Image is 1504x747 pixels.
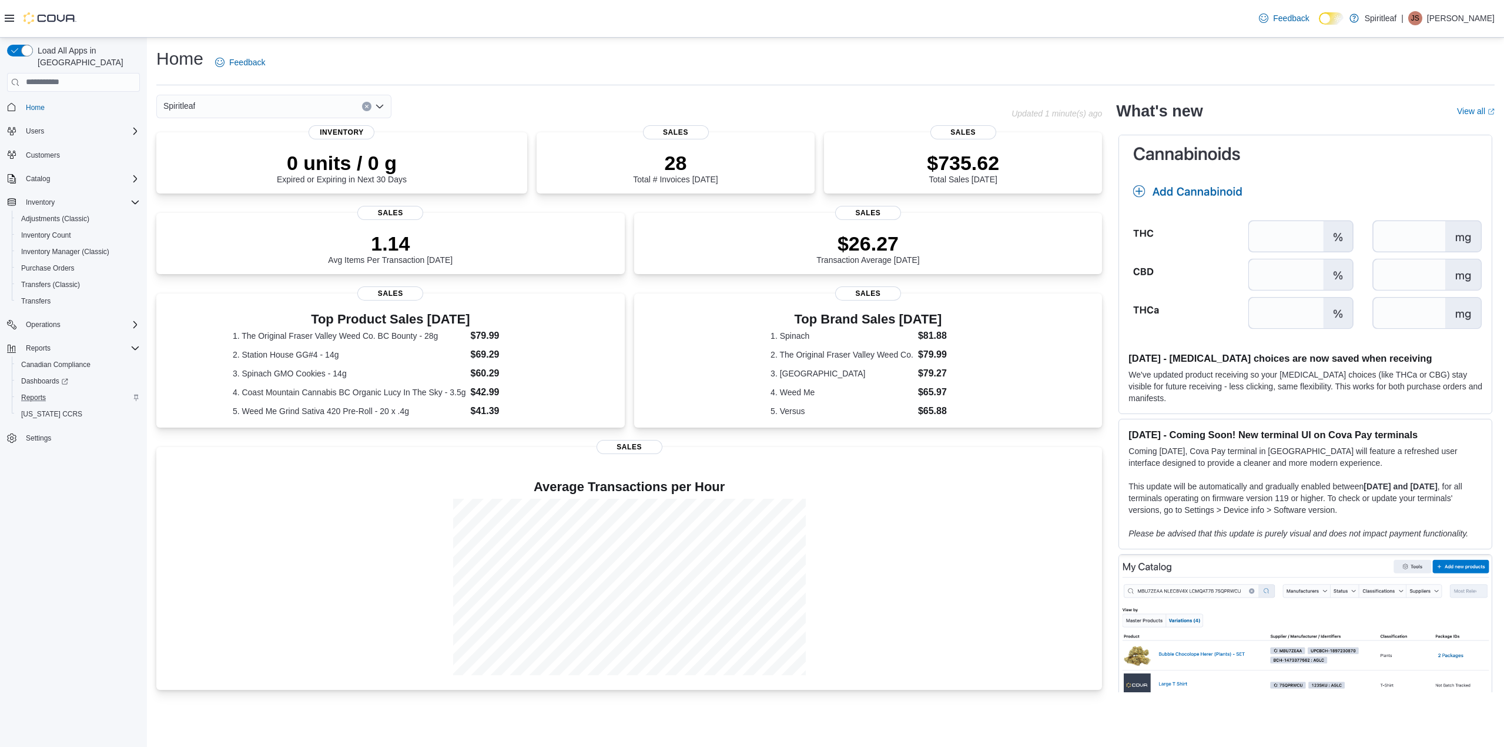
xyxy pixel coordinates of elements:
span: Reports [26,344,51,353]
dd: $69.29 [471,348,548,362]
button: [US_STATE] CCRS [12,406,145,422]
dt: 5. Weed Me Grind Sativa 420 Pre-Roll - 20 x .4g [233,405,466,417]
span: Transfers (Classic) [21,280,80,289]
button: Inventory [21,195,59,209]
button: Clear input [362,102,371,111]
a: Dashboards [12,373,145,389]
p: [PERSON_NAME] [1427,11,1495,25]
span: [US_STATE] CCRS [21,409,82,419]
h4: Average Transactions per Hour [166,480,1093,494]
span: Spiritleaf [163,99,195,113]
span: Inventory Count [21,231,71,240]
h1: Home [156,47,203,71]
button: Inventory Count [12,227,145,244]
a: Home [21,101,49,115]
button: Purchase Orders [12,260,145,276]
span: Operations [21,318,140,332]
span: Inventory Manager (Classic) [16,245,140,259]
button: Users [2,123,145,139]
span: Inventory Manager (Classic) [21,247,109,256]
span: Inventory Count [16,228,140,242]
button: Canadian Compliance [12,356,145,373]
button: Adjustments (Classic) [12,211,145,227]
p: $26.27 [816,232,920,255]
span: Home [21,100,140,115]
span: Adjustments (Classic) [21,214,89,224]
dt: 3. Spinach GMO Cookies - 14g [233,368,466,379]
span: Sales [357,286,423,301]
span: Dashboards [16,374,140,388]
h3: [DATE] - [MEDICAL_DATA] choices are now saved when receiving [1128,352,1482,364]
a: View allExternal link [1457,106,1495,116]
nav: Complex example [7,94,140,478]
a: Transfers [16,294,55,308]
button: Operations [21,318,65,332]
a: Adjustments (Classic) [16,212,94,226]
p: | [1401,11,1403,25]
dd: $65.97 [918,385,966,399]
a: Inventory Manager (Classic) [16,245,114,259]
span: Transfers (Classic) [16,278,140,292]
a: Dashboards [16,374,73,388]
button: Inventory [2,194,145,211]
img: Cova [24,12,76,24]
a: [US_STATE] CCRS [16,407,87,421]
dd: $81.88 [918,329,966,343]
a: Canadian Compliance [16,358,95,372]
span: Home [26,103,45,112]
dt: 5. Versus [771,405,913,417]
button: Reports [12,389,145,406]
dt: 1. Spinach [771,330,913,342]
span: Catalog [21,172,140,186]
button: Operations [2,316,145,333]
a: Settings [21,431,56,445]
span: Sales [930,125,996,139]
dd: $79.99 [918,348,966,362]
span: Reports [21,341,140,355]
div: Avg Items Per Transaction [DATE] [328,232,453,265]
em: Please be advised that this update is purely visual and does not impact payment functionality. [1128,529,1468,538]
span: Transfers [21,296,51,306]
h2: What's new [1116,102,1202,121]
dt: 1. The Original Fraser Valley Weed Co. BC Bounty - 28g [233,330,466,342]
button: Open list of options [375,102,384,111]
p: Spiritleaf [1365,11,1396,25]
a: Purchase Orders [16,261,79,275]
span: Inventory [26,198,55,207]
button: Reports [21,341,55,355]
button: Settings [2,429,145,446]
span: Settings [26,433,51,443]
h3: Top Brand Sales [DATE] [771,312,966,326]
p: This update will be automatically and gradually enabled between , for all terminals operating on ... [1128,481,1482,516]
span: Purchase Orders [21,264,75,273]
span: Sales [835,286,901,301]
span: Feedback [229,56,265,68]
button: Transfers [12,293,145,309]
span: Load All Apps in [GEOGRAPHIC_DATA] [33,45,140,68]
strong: [DATE] and [DATE] [1364,482,1437,491]
span: Operations [26,320,61,329]
button: Transfers (Classic) [12,276,145,293]
h3: [DATE] - Coming Soon! New terminal UI on Cova Pay terminals [1128,429,1482,441]
dd: $41.39 [471,404,548,418]
dd: $79.99 [471,329,548,343]
span: Users [26,126,44,136]
button: Users [21,124,49,138]
div: Jackie S [1408,11,1422,25]
span: Canadian Compliance [16,358,140,372]
button: Inventory Manager (Classic) [12,244,145,260]
dt: 2. Station House GG#4 - 14g [233,349,466,361]
a: Inventory Count [16,228,76,242]
span: Sales [597,440,662,454]
button: Catalog [21,172,55,186]
div: Total # Invoices [DATE] [633,151,718,184]
dt: 2. The Original Fraser Valley Weed Co. [771,349,913,361]
span: Catalog [26,174,50,184]
span: Purchase Orders [16,261,140,275]
span: Feedback [1273,12,1309,24]
span: Adjustments (Classic) [16,212,140,226]
dt: 4. Weed Me [771,386,913,398]
span: Reports [16,391,140,405]
span: Customers [21,148,140,162]
span: Inventory [309,125,374,139]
